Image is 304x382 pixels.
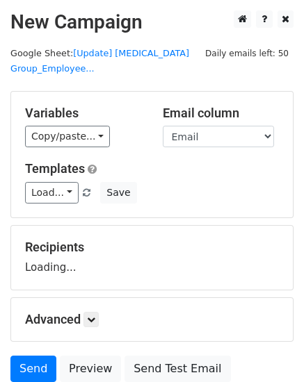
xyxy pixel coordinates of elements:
small: Google Sheet: [10,48,189,74]
h5: Variables [25,106,142,121]
span: Daily emails left: 50 [200,46,294,61]
a: Send Test Email [125,356,230,382]
a: [Update] [MEDICAL_DATA] Group_Employee... [10,48,189,74]
h2: New Campaign [10,10,294,34]
button: Save [100,182,136,204]
div: Loading... [25,240,279,276]
a: Templates [25,161,85,176]
a: Copy/paste... [25,126,110,147]
a: Send [10,356,56,382]
h5: Advanced [25,312,279,327]
h5: Recipients [25,240,279,255]
a: Daily emails left: 50 [200,48,294,58]
a: Preview [60,356,121,382]
h5: Email column [163,106,280,121]
a: Load... [25,182,79,204]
